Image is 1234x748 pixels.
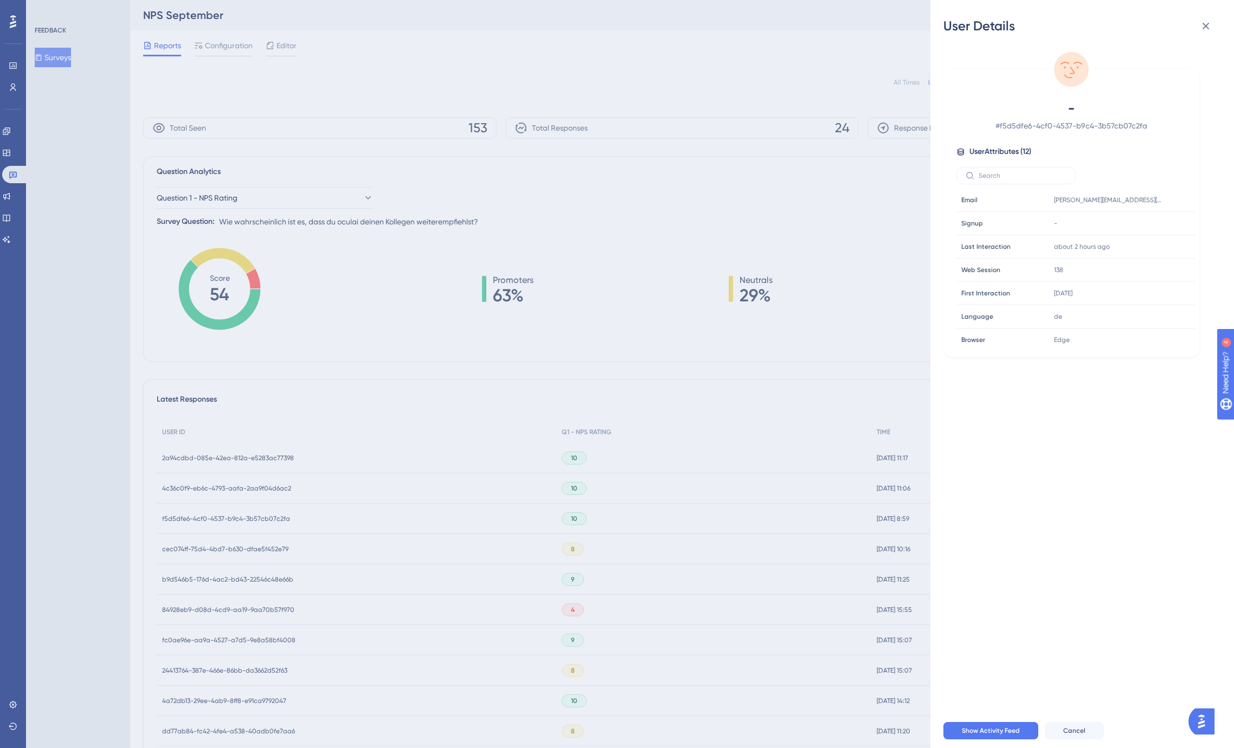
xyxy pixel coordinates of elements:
span: de [1054,312,1062,321]
input: Search [979,172,1066,179]
span: Cancel [1063,726,1085,735]
div: 4 [75,5,79,14]
div: User Details [943,17,1221,35]
span: Signup [961,219,983,228]
span: Need Help? [25,3,68,16]
span: First Interaction [961,289,1010,298]
span: # f5d5dfe6-4cf0-4537-b9c4-3b57cb07c2fa [976,119,1167,132]
button: Cancel [1045,722,1104,739]
span: [PERSON_NAME][EMAIL_ADDRESS][DOMAIN_NAME] [1054,196,1162,204]
span: - [1054,219,1057,228]
span: User Attributes ( 12 ) [969,145,1031,158]
span: - [976,100,1167,117]
span: Edge [1054,336,1070,344]
span: Last Interaction [961,242,1011,251]
span: Show Activity Feed [962,726,1020,735]
span: 138 [1054,266,1063,274]
time: [DATE] [1054,289,1072,297]
span: Web Session [961,266,1000,274]
button: Show Activity Feed [943,722,1038,739]
span: Email [961,196,978,204]
span: Browser [961,336,985,344]
iframe: UserGuiding AI Assistant Launcher [1188,705,1221,738]
span: Language [961,312,993,321]
time: about 2 hours ago [1054,243,1110,250]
